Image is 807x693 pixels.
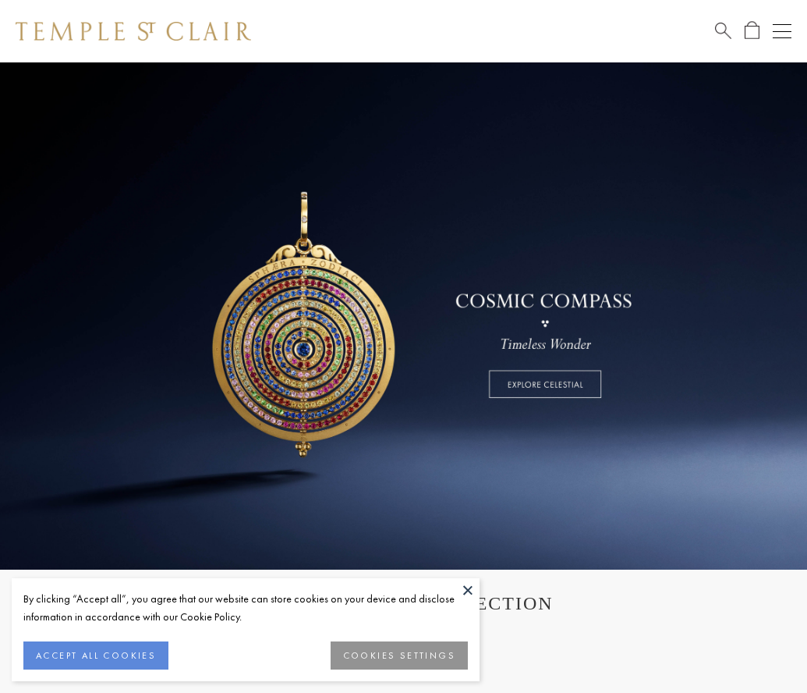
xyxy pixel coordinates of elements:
a: Open Shopping Bag [745,21,759,41]
button: Open navigation [773,22,791,41]
a: Search [715,21,731,41]
img: Temple St. Clair [16,22,251,41]
button: COOKIES SETTINGS [331,641,468,670]
div: By clicking “Accept all”, you agree that our website can store cookies on your device and disclos... [23,590,468,626]
button: ACCEPT ALL COOKIES [23,641,168,670]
